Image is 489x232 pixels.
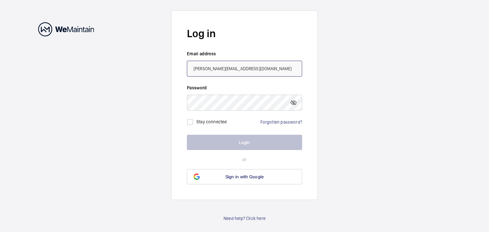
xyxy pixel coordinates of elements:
[223,215,266,222] a: Need help? Click here
[260,119,302,125] a: Forgotten password?
[187,85,302,91] label: Password
[225,174,264,179] span: Sign in with Google
[187,26,302,41] h2: Log in
[187,156,302,163] p: or
[196,119,227,124] label: Stay connected
[187,61,302,77] input: Your email address
[187,51,302,57] label: Email address
[187,135,302,150] button: Login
